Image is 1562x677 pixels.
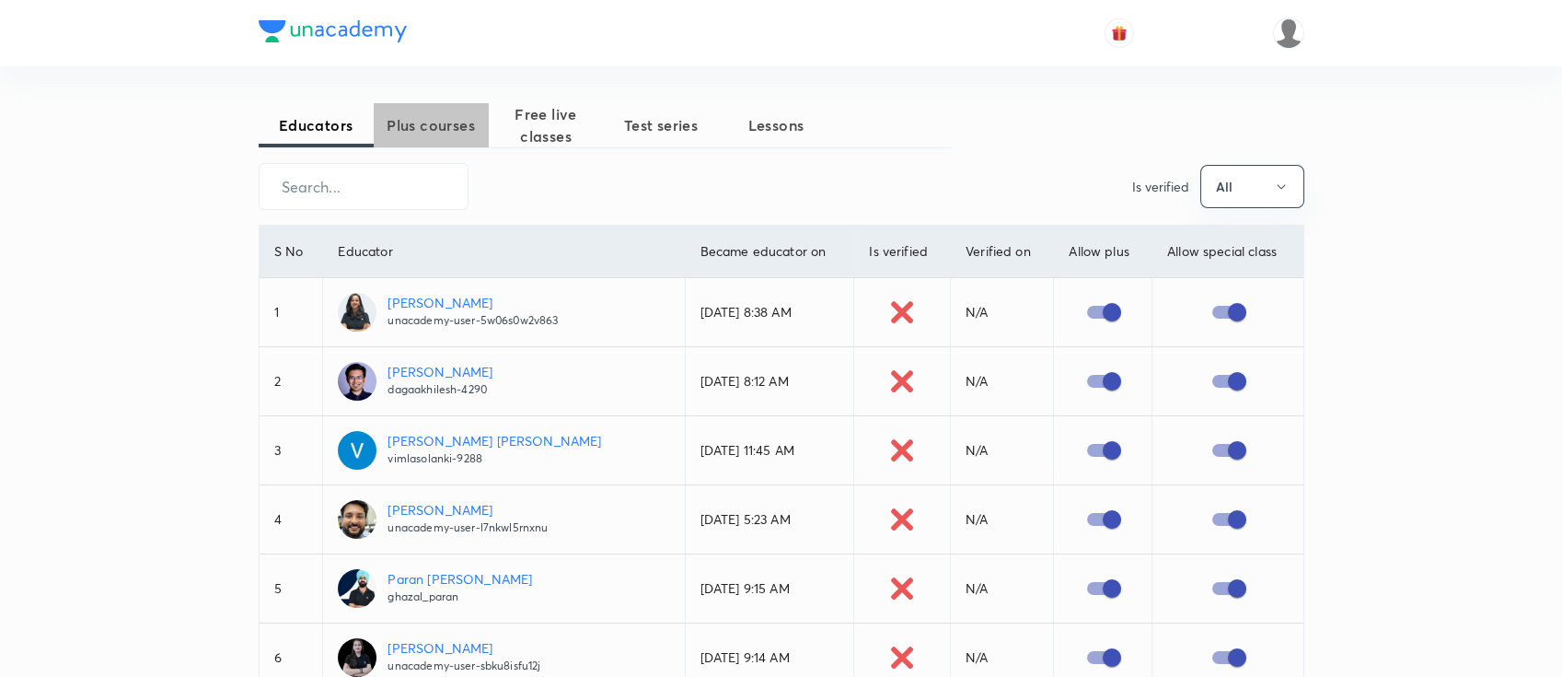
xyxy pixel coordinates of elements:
a: [PERSON_NAME]dagaakhilesh-4290 [338,362,669,401]
th: S No [260,226,323,278]
th: Is verified [854,226,951,278]
td: 3 [260,416,323,485]
th: Became educator on [685,226,854,278]
button: All [1200,165,1304,208]
p: vimlasolanki-9288 [388,450,601,467]
span: Free live classes [489,103,604,147]
td: [DATE] 9:15 AM [685,554,854,624]
img: avatar [1111,25,1128,41]
a: [PERSON_NAME]unacademy-user-sbku8isfu12j [338,638,669,677]
th: Allow plus [1054,226,1152,278]
p: [PERSON_NAME] [388,293,558,312]
p: ghazal_paran [388,589,532,605]
span: Educators [259,114,374,136]
td: N/A [951,485,1054,554]
span: Test series [604,114,719,136]
a: [PERSON_NAME]unacademy-user-5w06s0w2v863 [338,293,669,332]
img: nikita patil [1273,18,1304,49]
td: [DATE] 5:23 AM [685,485,854,554]
p: [PERSON_NAME] [388,500,548,519]
span: Plus courses [374,114,489,136]
td: [DATE] 11:45 AM [685,416,854,485]
a: Paran [PERSON_NAME]ghazal_paran [338,569,669,608]
img: Company Logo [259,20,407,42]
td: N/A [951,554,1054,624]
a: Company Logo [259,20,407,47]
p: Paran [PERSON_NAME] [388,569,532,589]
th: Allow special class [1152,226,1303,278]
p: unacademy-user-5w06s0w2v863 [388,312,558,329]
input: Search... [260,163,468,210]
td: [DATE] 8:12 AM [685,347,854,416]
p: unacademy-user-sbku8isfu12j [388,658,540,674]
td: N/A [951,347,1054,416]
span: Lessons [719,114,834,136]
td: 5 [260,554,323,624]
td: N/A [951,278,1054,347]
a: [PERSON_NAME]unacademy-user-l7nkwl5rnxnu [338,500,669,539]
p: [PERSON_NAME] [PERSON_NAME] [388,431,601,450]
p: [PERSON_NAME] [388,638,540,658]
p: Is verified [1132,177,1189,196]
td: [DATE] 8:38 AM [685,278,854,347]
td: N/A [951,416,1054,485]
p: [PERSON_NAME] [388,362,492,381]
button: avatar [1105,18,1134,48]
td: 4 [260,485,323,554]
th: Verified on [951,226,1054,278]
p: unacademy-user-l7nkwl5rnxnu [388,519,548,536]
td: 1 [260,278,323,347]
p: dagaakhilesh-4290 [388,381,492,398]
th: Educator [323,226,685,278]
td: 2 [260,347,323,416]
a: [PERSON_NAME] [PERSON_NAME]vimlasolanki-9288 [338,431,669,470]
